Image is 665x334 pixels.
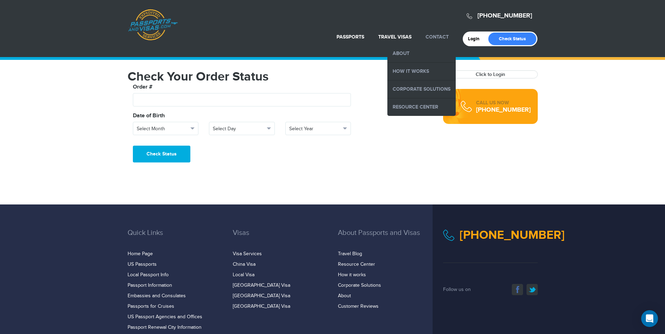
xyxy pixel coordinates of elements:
[426,34,449,40] a: Contact
[488,33,536,45] a: Check Status
[137,125,189,132] span: Select Month
[338,262,375,267] a: Resource Center
[128,325,202,330] a: Passport Renewal City Information
[387,98,456,116] a: Resource Center
[133,146,190,162] button: Check Status
[128,9,178,41] a: Passports & [DOMAIN_NAME]
[213,125,265,132] span: Select Day
[233,272,255,278] a: Local Visa
[338,251,362,257] a: Travel Blog
[476,99,531,106] div: CALL US NOW
[128,251,153,257] a: Home Page
[128,229,222,247] h3: Quick Links
[233,229,327,247] h3: Visas
[387,81,456,98] a: Corporate Solutions
[233,293,290,299] a: [GEOGRAPHIC_DATA] Visa
[460,228,565,242] a: [PHONE_NUMBER]
[128,70,433,83] h1: Check Your Order Status
[128,272,169,278] a: Local Passport Info
[209,122,275,135] button: Select Day
[128,283,172,288] a: Passport Information
[527,284,538,295] a: twitter
[233,283,290,288] a: [GEOGRAPHIC_DATA] Visa
[285,122,351,135] button: Select Year
[338,304,379,309] a: Customer Reviews
[233,304,290,309] a: [GEOGRAPHIC_DATA] Visa
[128,293,186,299] a: Embassies and Consulates
[128,304,174,309] a: Passports for Cruises
[233,251,262,257] a: Visa Services
[128,262,157,267] a: US Passports
[387,63,456,80] a: How it Works
[289,125,341,132] span: Select Year
[337,34,364,40] a: Passports
[641,310,658,327] div: Open Intercom Messenger
[443,287,471,292] span: Follow us on
[128,314,202,320] a: US Passport Agencies and Offices
[338,293,351,299] a: About
[133,122,199,135] button: Select Month
[338,272,366,278] a: How it works
[338,229,433,247] h3: About Passports and Visas
[468,36,484,42] a: Login
[338,283,381,288] a: Corporate Solutions
[476,71,505,77] a: Click to Login
[233,262,256,267] a: China Visa
[378,34,412,40] a: Travel Visas
[476,106,531,113] div: [PHONE_NUMBER]
[387,45,456,62] a: About
[477,12,532,20] a: [PHONE_NUMBER]
[133,112,165,120] label: Date of Birth
[133,83,152,91] label: Order #
[512,284,523,295] a: facebook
